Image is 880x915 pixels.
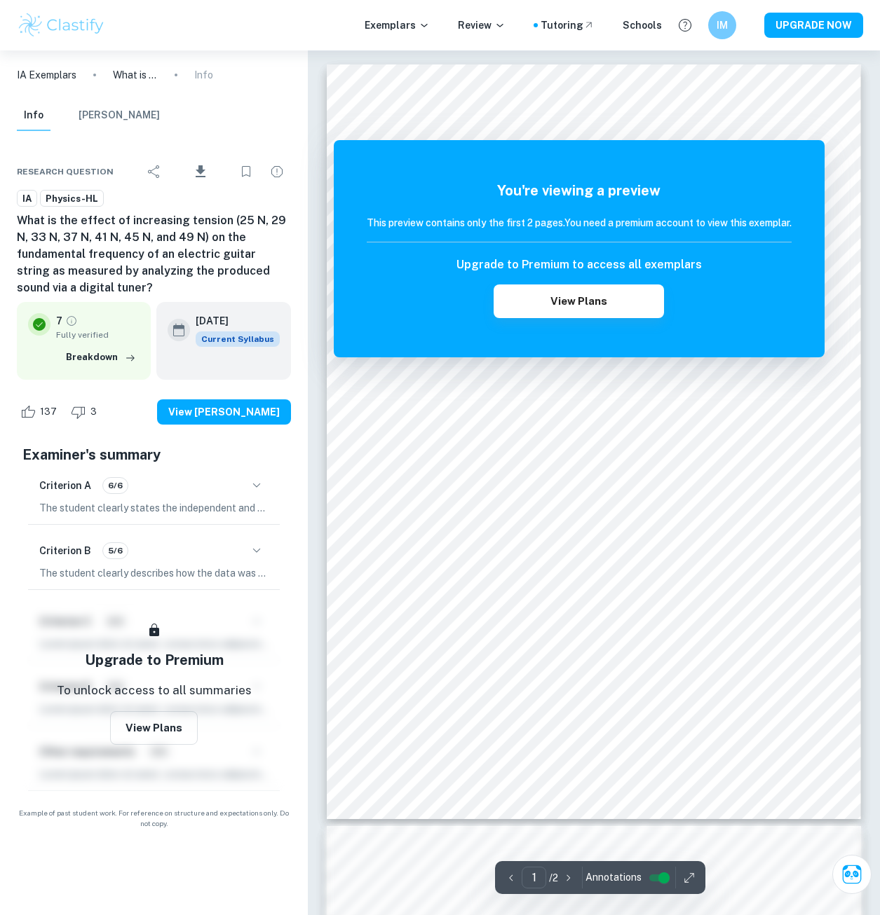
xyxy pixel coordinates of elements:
[171,153,229,190] div: Download
[623,18,662,33] a: Schools
[40,190,104,207] a: Physics-HL
[79,100,160,131] button: [PERSON_NAME]
[17,165,114,178] span: Research question
[17,67,76,83] a: IA Exemplars
[196,331,280,347] span: Current Syllabus
[458,18,506,33] p: Review
[140,158,168,186] div: Share
[17,212,291,296] h6: What is the effect of increasing tension (25 N, 29 N, 33 N, 37 N, 41 N, 45 N, and 49 N) on the fu...
[56,313,62,329] p: 7
[41,192,103,206] span: Physics-HL
[103,479,128,492] span: 6/6
[157,399,291,425] button: View [PERSON_NAME]
[56,329,140,341] span: Fully verified
[83,405,104,419] span: 3
[456,256,702,273] h6: Upgrade to Premium to access all exemplars
[494,284,663,318] button: View Plans
[708,11,736,39] button: IM
[196,331,280,347] div: This exemplar is based on the current syllabus. Feel free to refer to it for inspiration/ideas wh...
[196,313,269,329] h6: [DATE]
[57,682,252,700] p: To unlock access to all summaries
[232,158,260,186] div: Bookmark
[85,649,224,670] h5: Upgrade to Premium
[17,11,106,39] img: Clastify logo
[18,192,36,206] span: IA
[17,100,50,131] button: Info
[62,347,140,368] button: Breakdown
[22,444,285,465] h5: Examiner's summary
[541,18,595,33] a: Tutoring
[110,711,198,745] button: View Plans
[39,478,91,493] h6: Criterion A
[764,13,863,38] button: UPGRADE NOW
[673,13,697,37] button: Help and Feedback
[549,870,558,886] p: / 2
[65,315,78,327] a: Grade fully verified
[32,405,65,419] span: 137
[103,544,128,557] span: 5/6
[113,67,158,83] p: What is the effect of increasing tension (25 N, 29 N, 33 N, 37 N, 41 N, 45 N, and 49 N) on the fu...
[39,565,269,581] p: The student clearly describes how the data was obtained and processed, ensuring that each procedu...
[17,401,65,423] div: Like
[367,215,792,231] h6: This preview contains only the first 2 pages. You need a premium account to view this exemplar.
[194,67,213,83] p: Info
[367,180,792,201] h5: You're viewing a preview
[17,190,37,207] a: IA
[67,401,104,423] div: Dislike
[39,543,91,558] h6: Criterion B
[585,870,642,885] span: Annotations
[832,855,872,894] button: Ask Clai
[263,158,291,186] div: Report issue
[715,18,731,33] h6: IM
[39,500,269,516] p: The student clearly states the independent and dependent variables in the research question, prov...
[365,18,430,33] p: Exemplars
[17,808,291,829] span: Example of past student work. For reference on structure and expectations only. Do not copy.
